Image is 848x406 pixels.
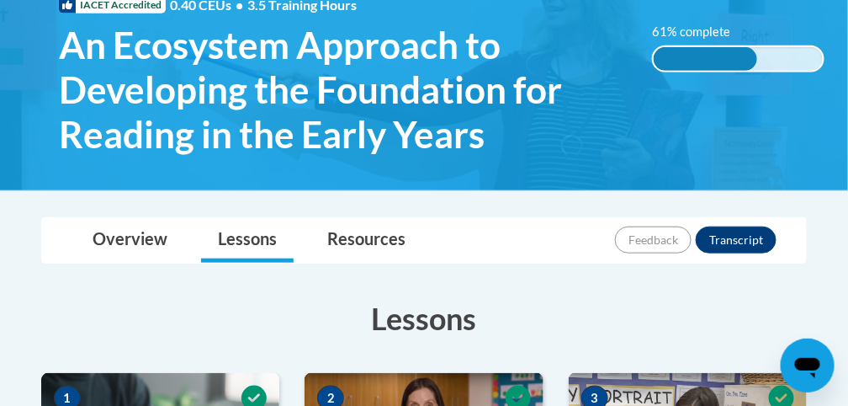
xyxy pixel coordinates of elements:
[652,23,749,41] label: 61% complete
[201,218,294,263] a: Lessons
[615,227,692,254] button: Feedback
[76,218,184,263] a: Overview
[781,339,835,393] iframe: Button to launch messaging window
[41,297,807,339] h3: Lessons
[310,218,422,263] a: Resources
[59,23,627,156] span: An Ecosystem Approach to Developing the Foundation for Reading in the Early Years
[654,47,757,71] div: 61% complete
[696,227,776,254] button: Transcript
